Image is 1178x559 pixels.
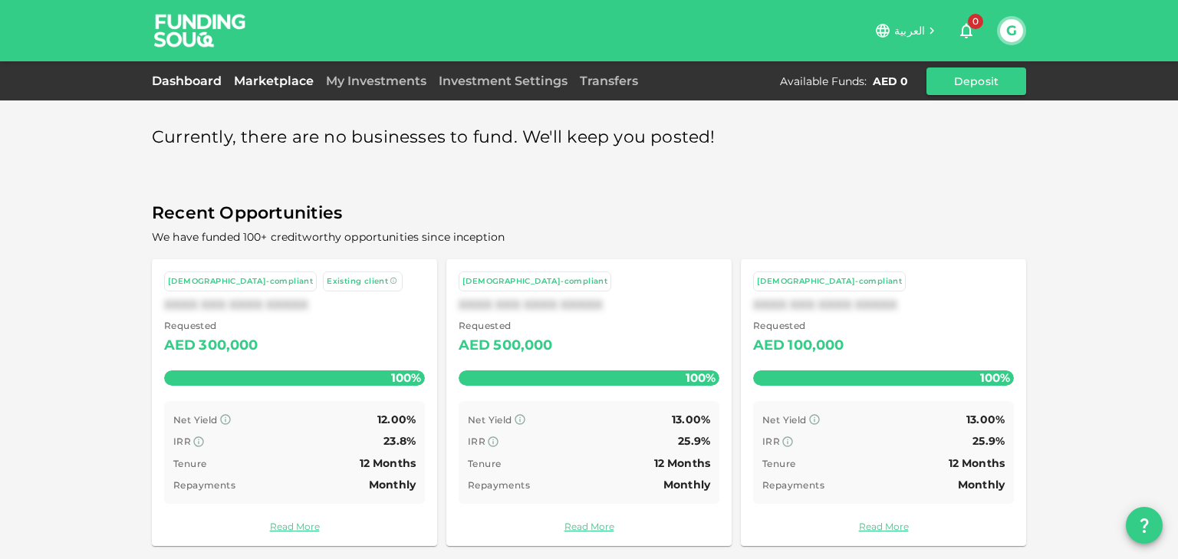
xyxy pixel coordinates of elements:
[459,318,553,334] span: Requested
[678,434,710,448] span: 25.9%
[468,479,530,491] span: Repayments
[780,74,867,89] div: Available Funds :
[753,298,1014,312] div: XXXX XXX XXXX XXXXX
[976,367,1014,389] span: 100%
[493,334,552,358] div: 500,000
[762,458,795,469] span: Tenure
[459,334,490,358] div: AED
[446,259,732,546] a: [DEMOGRAPHIC_DATA]-compliantXXXX XXX XXXX XXXXX Requested AED500,000100% Net Yield 13.00% IRR 25....
[369,478,416,492] span: Monthly
[152,123,716,153] span: Currently, there are no businesses to fund. We'll keep you posted!
[152,230,505,244] span: We have funded 100+ creditworthy opportunities since inception
[757,275,902,288] div: [DEMOGRAPHIC_DATA]-compliant
[926,67,1026,95] button: Deposit
[951,15,982,46] button: 0
[788,334,844,358] div: 100,000
[152,199,1026,229] span: Recent Opportunities
[377,413,416,426] span: 12.00%
[173,458,206,469] span: Tenure
[360,456,416,470] span: 12 Months
[753,334,785,358] div: AED
[873,74,908,89] div: AED 0
[654,456,710,470] span: 12 Months
[468,458,501,469] span: Tenure
[762,414,807,426] span: Net Yield
[1000,19,1023,42] button: G
[968,14,983,29] span: 0
[199,334,258,358] div: 300,000
[1126,507,1163,544] button: question
[753,318,844,334] span: Requested
[468,414,512,426] span: Net Yield
[164,318,258,334] span: Requested
[966,413,1005,426] span: 13.00%
[741,259,1026,546] a: [DEMOGRAPHIC_DATA]-compliantXXXX XXX XXXX XXXXX Requested AED100,000100% Net Yield 13.00% IRR 25....
[574,74,644,88] a: Transfers
[164,298,425,312] div: XXXX XXX XXXX XXXXX
[152,259,437,546] a: [DEMOGRAPHIC_DATA]-compliant Existing clientXXXX XXX XXXX XXXXX Requested AED300,000100% Net Yiel...
[383,434,416,448] span: 23.8%
[663,478,710,492] span: Monthly
[762,436,780,447] span: IRR
[164,334,196,358] div: AED
[433,74,574,88] a: Investment Settings
[164,519,425,534] a: Read More
[459,519,719,534] a: Read More
[228,74,320,88] a: Marketplace
[468,436,485,447] span: IRR
[762,479,824,491] span: Repayments
[958,478,1005,492] span: Monthly
[152,74,228,88] a: Dashboard
[949,456,1005,470] span: 12 Months
[972,434,1005,448] span: 25.9%
[320,74,433,88] a: My Investments
[173,414,218,426] span: Net Yield
[753,519,1014,534] a: Read More
[173,479,235,491] span: Repayments
[173,436,191,447] span: IRR
[462,275,607,288] div: [DEMOGRAPHIC_DATA]-compliant
[459,298,719,312] div: XXXX XXX XXXX XXXXX
[327,276,388,286] span: Existing client
[894,24,925,38] span: العربية
[672,413,710,426] span: 13.00%
[168,275,313,288] div: [DEMOGRAPHIC_DATA]-compliant
[682,367,719,389] span: 100%
[387,367,425,389] span: 100%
